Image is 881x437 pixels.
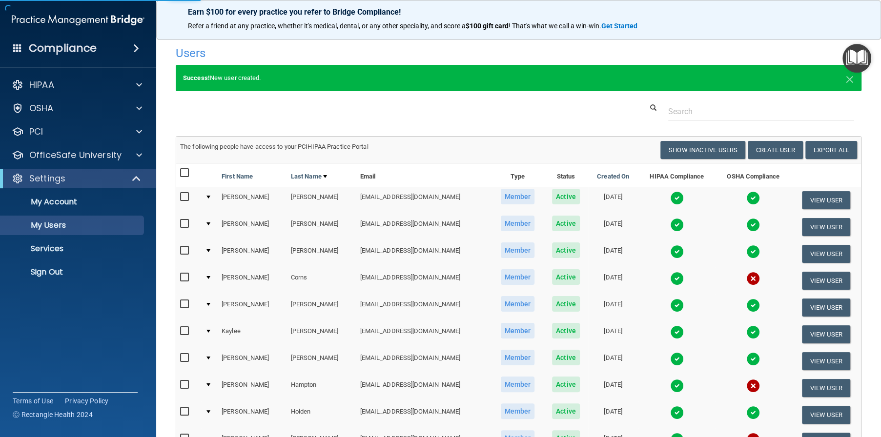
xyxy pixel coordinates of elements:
[6,267,140,277] p: Sign Out
[588,321,638,348] td: [DATE]
[13,396,53,406] a: Terms of Use
[218,214,287,240] td: [PERSON_NAME]
[188,22,466,30] span: Refer a friend at any practice, whether it's medical, dental, or any other speciality, and score a
[552,350,580,365] span: Active
[746,325,760,339] img: tick.e7d51cea.svg
[552,403,580,419] span: Active
[29,149,122,161] p: OfficeSafe University
[670,272,684,285] img: tick.e7d51cea.svg
[6,244,140,254] p: Services
[552,377,580,392] span: Active
[356,294,491,321] td: [EMAIL_ADDRESS][DOMAIN_NAME]
[218,187,287,214] td: [PERSON_NAME]
[509,22,601,30] span: ! That's what we call a win-win.
[670,379,684,393] img: tick.e7d51cea.svg
[188,7,849,17] p: Earn $100 for every practice you refer to Bridge Compliance!
[845,68,854,88] span: ×
[588,294,638,321] td: [DATE]
[287,375,356,401] td: Hampton
[802,298,850,317] button: View User
[29,102,54,114] p: OSHA
[222,171,253,182] a: First Name
[746,272,760,285] img: cross.ca9f0e7f.svg
[501,216,535,231] span: Member
[588,401,638,428] td: [DATE]
[552,242,580,258] span: Active
[802,218,850,236] button: View User
[287,321,356,348] td: [PERSON_NAME]
[588,348,638,375] td: [DATE]
[746,298,760,312] img: tick.e7d51cea.svg
[668,102,854,120] input: Search
[501,189,535,204] span: Member
[501,296,535,312] span: Member
[746,218,760,232] img: tick.e7d51cea.svg
[218,267,287,294] td: [PERSON_NAME]
[176,47,570,60] h4: Users
[746,245,760,258] img: tick.e7d51cea.svg
[802,245,850,263] button: View User
[588,187,638,214] td: [DATE]
[748,141,803,159] button: Create User
[552,296,580,312] span: Active
[601,22,639,30] a: Get Started
[601,22,637,30] strong: Get Started
[597,171,629,182] a: Created On
[746,379,760,393] img: cross.ca9f0e7f.svg
[638,163,715,187] th: HIPAA Compliance
[501,350,535,365] span: Member
[29,126,43,138] p: PCI
[13,410,93,419] span: Ⓒ Rectangle Health 2024
[356,240,491,267] td: [EMAIL_ADDRESS][DOMAIN_NAME]
[588,375,638,401] td: [DATE]
[670,352,684,366] img: tick.e7d51cea.svg
[802,272,850,290] button: View User
[492,163,544,187] th: Type
[842,44,871,73] button: Open Resource Center
[287,267,356,294] td: Corns
[660,141,745,159] button: Show Inactive Users
[12,10,144,30] img: PMB logo
[588,240,638,267] td: [DATE]
[356,348,491,375] td: [EMAIL_ADDRESS][DOMAIN_NAME]
[65,396,109,406] a: Privacy Policy
[802,406,850,424] button: View User
[552,323,580,338] span: Active
[356,163,491,187] th: Email
[802,325,850,343] button: View User
[552,189,580,204] span: Active
[501,403,535,419] span: Member
[356,375,491,401] td: [EMAIL_ADDRESS][DOMAIN_NAME]
[287,187,356,214] td: [PERSON_NAME]
[670,406,684,419] img: tick.e7d51cea.svg
[176,65,861,91] div: New user created.
[291,171,327,182] a: Last Name
[588,214,638,240] td: [DATE]
[501,377,535,392] span: Member
[802,352,850,370] button: View User
[287,214,356,240] td: [PERSON_NAME]
[356,401,491,428] td: [EMAIL_ADDRESS][DOMAIN_NAME]
[218,321,287,348] td: Kaylee
[544,163,588,187] th: Status
[6,197,140,207] p: My Account
[29,41,97,55] h4: Compliance
[218,294,287,321] td: [PERSON_NAME]
[802,191,850,209] button: View User
[356,214,491,240] td: [EMAIL_ADDRESS][DOMAIN_NAME]
[552,269,580,285] span: Active
[218,348,287,375] td: [PERSON_NAME]
[356,321,491,348] td: [EMAIL_ADDRESS][DOMAIN_NAME]
[287,348,356,375] td: [PERSON_NAME]
[29,79,54,91] p: HIPAA
[552,216,580,231] span: Active
[670,298,684,312] img: tick.e7d51cea.svg
[501,269,535,285] span: Member
[29,173,65,184] p: Settings
[746,352,760,366] img: tick.e7d51cea.svg
[12,79,142,91] a: HIPAA
[6,220,140,230] p: My Users
[845,72,854,84] button: Close
[180,143,369,150] span: The following people have access to your PCIHIPAA Practice Portal
[670,218,684,232] img: tick.e7d51cea.svg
